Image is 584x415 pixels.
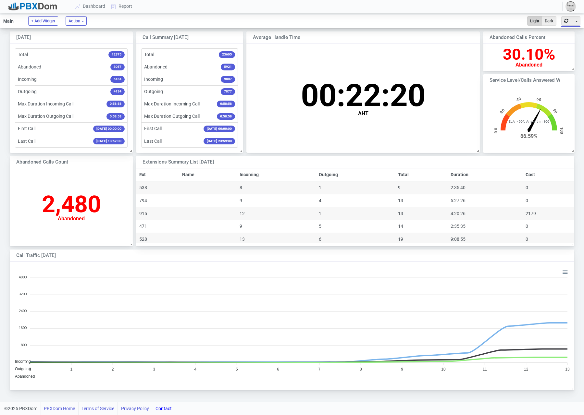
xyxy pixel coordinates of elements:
[221,76,235,83] span: 9807
[360,367,362,372] tspan: 8
[562,268,567,274] div: Menu
[15,110,128,123] li: Max Duration Outgoing Call
[15,48,128,61] li: Total
[106,101,125,107] span: 0:58:58
[395,181,448,194] td: 9
[136,207,180,220] td: 915
[42,190,101,218] span: 2,480
[141,135,238,148] li: Last Call
[73,0,108,12] a: Dashboard
[527,16,542,26] button: Light
[494,128,498,133] text: 0.0
[483,367,487,372] tspan: 11
[441,367,446,372] tspan: 10
[81,402,114,415] a: Terms of Service
[277,367,279,372] tspan: 6
[4,402,172,415] div: ©2025 PBXDom
[28,16,58,26] button: + Add Widget
[19,309,27,313] tspan: 2400
[106,113,125,120] span: 0:58:58
[15,98,128,110] li: Max Duration Incoming Call
[237,207,316,220] td: 12
[395,233,448,246] td: 19
[301,77,426,114] span: 00:22:20
[108,51,125,58] span: 12375
[536,96,542,102] text: 60
[141,48,238,61] li: Total
[204,126,235,132] span: [DATE] 00:00:00
[121,402,149,415] a: Privacy Policy
[524,367,528,372] tspan: 12
[42,216,101,221] div: Abandoned
[523,207,574,220] td: 2179
[520,133,538,139] text: 66.59%
[16,158,115,166] div: Abandoned Calls Count
[44,402,75,415] a: PBXDom Home
[523,194,574,207] td: 0
[253,34,451,41] div: Average Handle Time
[136,181,180,194] td: 538
[490,34,560,41] div: Abandoned Calls Percent
[503,62,555,67] div: Abandoned
[565,367,570,372] tspan: 13
[395,168,448,181] th: Total
[112,367,114,372] tspan: 2
[542,16,556,26] button: Dark
[395,207,448,220] td: 13
[217,101,235,107] span: 0:58:58
[15,135,128,148] li: Last Call
[316,220,395,233] td: 5
[237,181,316,194] td: 8
[153,367,155,372] tspan: 3
[93,126,125,132] span: [DATE] 00:00:00
[15,367,31,371] span: Outgoing
[301,111,426,116] div: AHT
[25,360,27,364] tspan: 0
[108,0,135,12] a: Report
[155,402,172,415] a: Contact
[316,233,395,246] td: 6
[395,220,448,233] td: 14
[559,127,564,134] text: 100
[29,367,31,372] tspan: 0
[237,220,316,233] td: 9
[15,374,35,379] span: Abandoned
[141,73,238,86] li: Incoming
[21,343,27,347] tspan: 800
[141,110,238,123] li: Max Duration Outgoing Call
[15,359,31,363] span: Incoming
[490,77,560,84] div: Service Level/Calls Answered within
[93,138,125,145] span: [DATE] 13:52:00
[448,207,523,220] td: 4:20:26
[448,168,523,181] th: Duration
[316,207,395,220] td: 1
[499,108,506,115] text: 20
[141,61,238,73] li: Abandoned
[143,158,525,166] div: Extensions Summary List [DATE]
[15,61,128,73] li: Abandoned
[516,96,522,102] text: 40
[16,252,513,259] div: Call Traffic [DATE]
[141,122,238,135] li: First Call
[110,64,125,70] span: 3057
[110,88,125,95] span: 4134
[237,194,316,207] td: 9
[401,367,403,372] tspan: 9
[141,98,238,110] li: Max Duration Incoming Call
[318,367,321,372] tspan: 7
[448,233,523,246] td: 9:08:55
[15,122,128,135] li: First Call
[395,194,448,207] td: 13
[523,220,574,233] td: 0
[523,181,574,194] td: 0
[483,119,574,124] span: SLA > 90% Ans within 100
[136,233,180,246] td: 528
[236,367,238,372] tspan: 5
[523,168,574,181] th: Cost
[221,64,235,70] span: 5921
[15,85,128,98] li: Outgoing
[141,85,238,98] li: Outgoing
[448,194,523,207] td: 5:27:26
[19,292,27,296] tspan: 3200
[448,181,523,194] td: 2:35:40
